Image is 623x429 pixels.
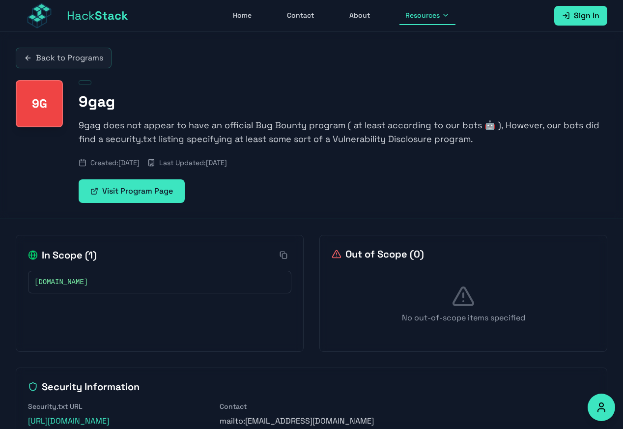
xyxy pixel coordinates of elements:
p: mailto:[EMAIL_ADDRESS][DOMAIN_NAME] [220,415,403,427]
h2: In Scope ( 1 ) [28,248,97,262]
span: Resources [405,10,440,20]
span: Stack [95,8,128,23]
a: About [343,6,376,25]
span: Sign In [574,10,599,22]
span: Created: [DATE] [90,158,140,168]
button: Accessibility Options [588,394,615,421]
div: 9gag [16,80,63,127]
button: Resources [399,6,455,25]
h1: 9gag [79,93,607,111]
span: Last Updated: [DATE] [159,158,227,168]
span: Hack [67,8,128,24]
button: Copy all in-scope items [276,247,291,263]
p: No out-of-scope items specified [332,312,595,324]
h2: Security Information [28,380,595,394]
h2: Out of Scope ( 0 ) [332,247,424,261]
h3: Contact [220,401,403,411]
a: [URL][DOMAIN_NAME] [28,416,109,426]
span: [DOMAIN_NAME] [34,277,88,287]
a: Visit Program Page [79,179,185,203]
a: Contact [281,6,320,25]
a: Home [227,6,257,25]
h3: Security.txt URL [28,401,212,411]
a: Back to Programs [16,48,112,68]
a: Sign In [554,6,607,26]
p: 9gag does not appear to have an official Bug Bounty program ( at least according to our bots 🤖 ),... [79,118,607,146]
